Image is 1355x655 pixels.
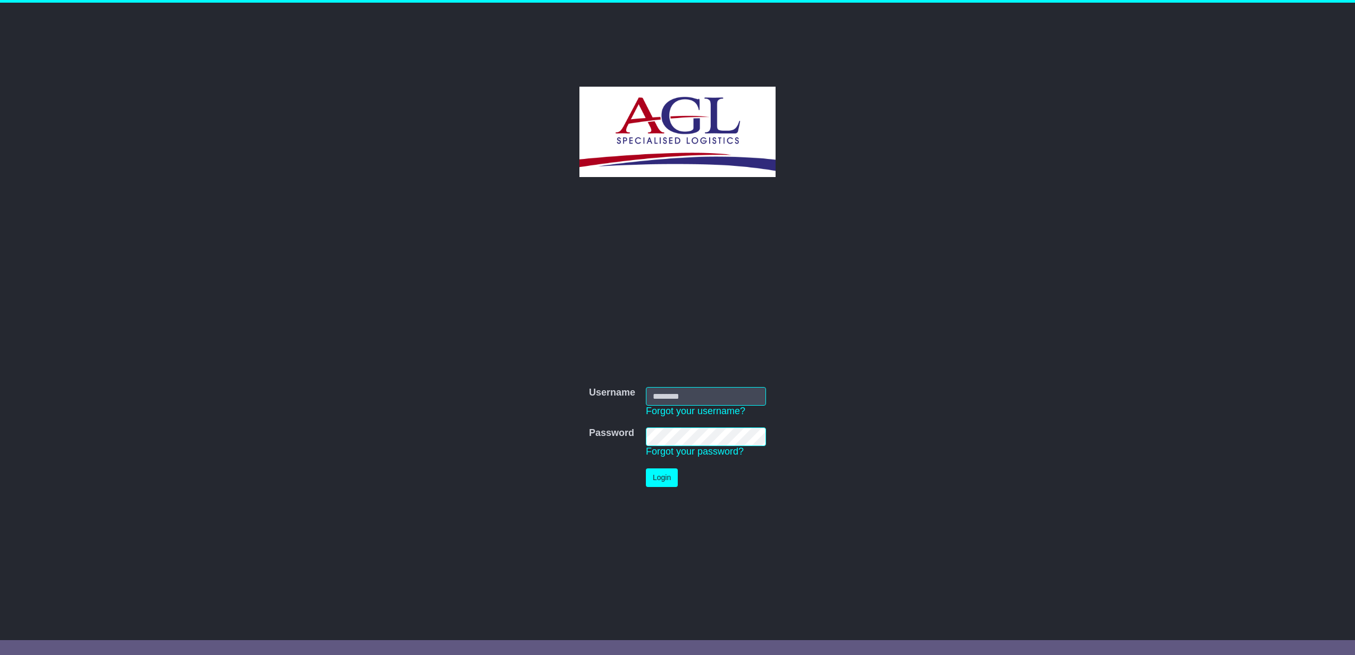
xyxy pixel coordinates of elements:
img: AGL SPECIALISED LOGISTICS [579,87,776,177]
button: Login [646,468,678,487]
label: Username [589,387,635,399]
a: Forgot your password? [646,446,744,457]
label: Password [589,427,634,439]
a: Forgot your username? [646,406,745,416]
